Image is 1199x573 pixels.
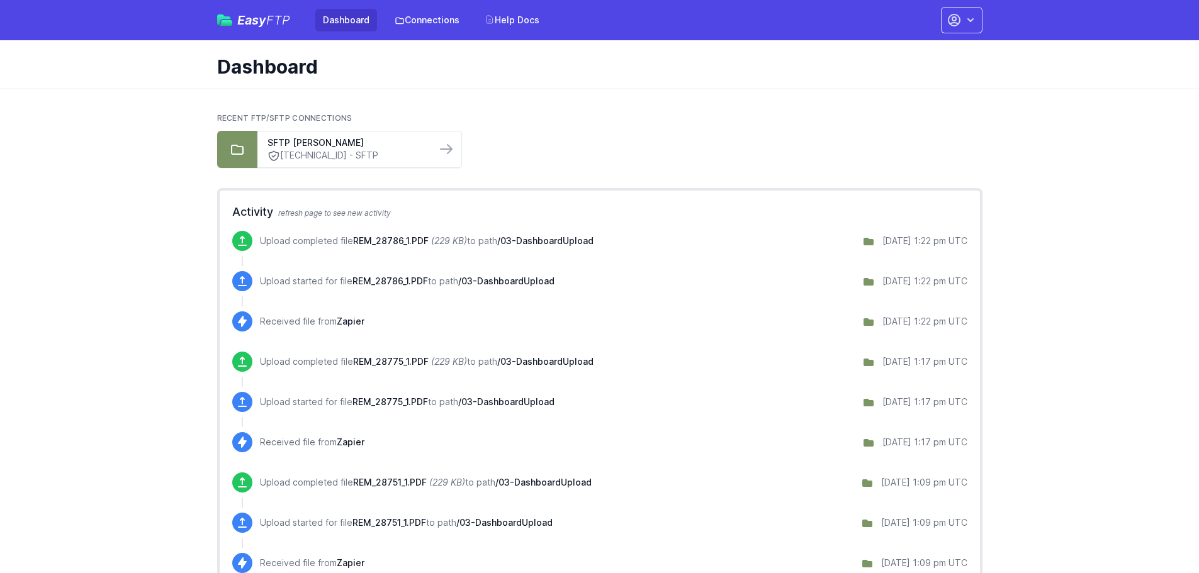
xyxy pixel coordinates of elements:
[260,516,553,529] p: Upload started for file to path
[353,235,429,246] span: REM_28786_1.PDF
[882,275,967,287] div: [DATE] 1:22 pm UTC
[267,149,426,162] a: [TECHNICAL_ID] - SFTP
[882,315,967,328] div: [DATE] 1:22 pm UTC
[337,557,364,568] span: Zapier
[456,517,553,528] span: /03-DashboardUpload
[477,9,547,31] a: Help Docs
[353,477,427,487] span: REM_28751_1.PDF
[260,275,554,287] p: Upload started for file to path
[217,113,982,123] h2: Recent FTP/SFTP Connections
[495,477,592,487] span: /03-DashboardUpload
[882,235,967,247] div: [DATE] 1:22 pm UTC
[353,356,429,367] span: REM_28775_1.PDF
[431,356,467,367] i: (229 KB)
[352,275,428,286] span: REM_28786_1.PDF
[217,14,290,26] a: EasyFTP
[497,356,594,367] span: /03-DashboardUpload
[497,235,594,246] span: /03-DashboardUpload
[217,55,972,78] h1: Dashboard
[260,557,364,569] p: Received file from
[458,275,554,286] span: /03-DashboardUpload
[260,235,594,247] p: Upload completed file to path
[267,136,426,149] a: SFTP [PERSON_NAME]
[337,437,364,447] span: Zapier
[260,436,364,448] p: Received file from
[278,208,391,218] span: refresh page to see new activity
[882,355,967,368] div: [DATE] 1:17 pm UTC
[266,13,290,28] span: FTP
[882,436,967,448] div: [DATE] 1:17 pm UTC
[237,14,290,26] span: Easy
[337,316,364,326] span: Zapier
[881,516,967,529] div: [DATE] 1:09 pm UTC
[458,396,554,407] span: /03-DashboardUpload
[260,476,592,489] p: Upload completed file to path
[431,235,467,246] i: (229 KB)
[429,477,465,487] i: (229 KB)
[352,517,426,528] span: REM_28751_1.PDF
[315,9,377,31] a: Dashboard
[260,355,594,368] p: Upload completed file to path
[352,396,428,407] span: REM_28775_1.PDF
[260,315,364,328] p: Received file from
[881,476,967,489] div: [DATE] 1:09 pm UTC
[881,557,967,569] div: [DATE] 1:09 pm UTC
[882,396,967,408] div: [DATE] 1:17 pm UTC
[217,14,232,26] img: easyftp_logo.png
[260,396,554,408] p: Upload started for file to path
[387,9,467,31] a: Connections
[232,203,967,221] h2: Activity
